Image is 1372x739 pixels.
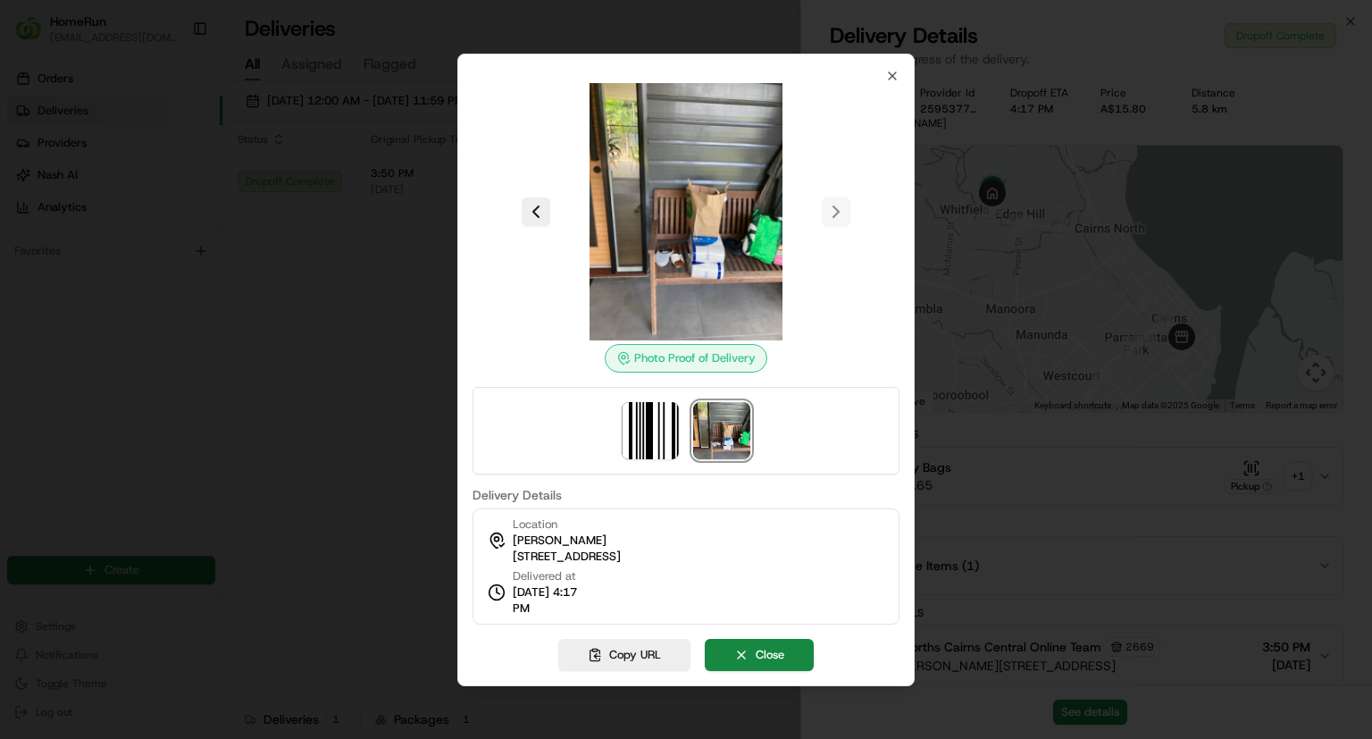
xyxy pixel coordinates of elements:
span: [DATE] 4:17 PM [513,584,595,617]
span: [STREET_ADDRESS] [513,549,621,565]
span: [PERSON_NAME] [513,533,607,549]
button: Close [705,639,814,671]
div: Photo Proof of Delivery [605,344,767,373]
span: Location [513,516,557,533]
label: Delivery Details [473,489,899,501]
img: photo_proof_of_delivery image [557,83,815,340]
button: Copy URL [558,639,690,671]
span: Delivered at [513,568,595,584]
img: photo_proof_of_delivery image [693,402,750,459]
img: barcode_scan_on_pickup image [622,402,679,459]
